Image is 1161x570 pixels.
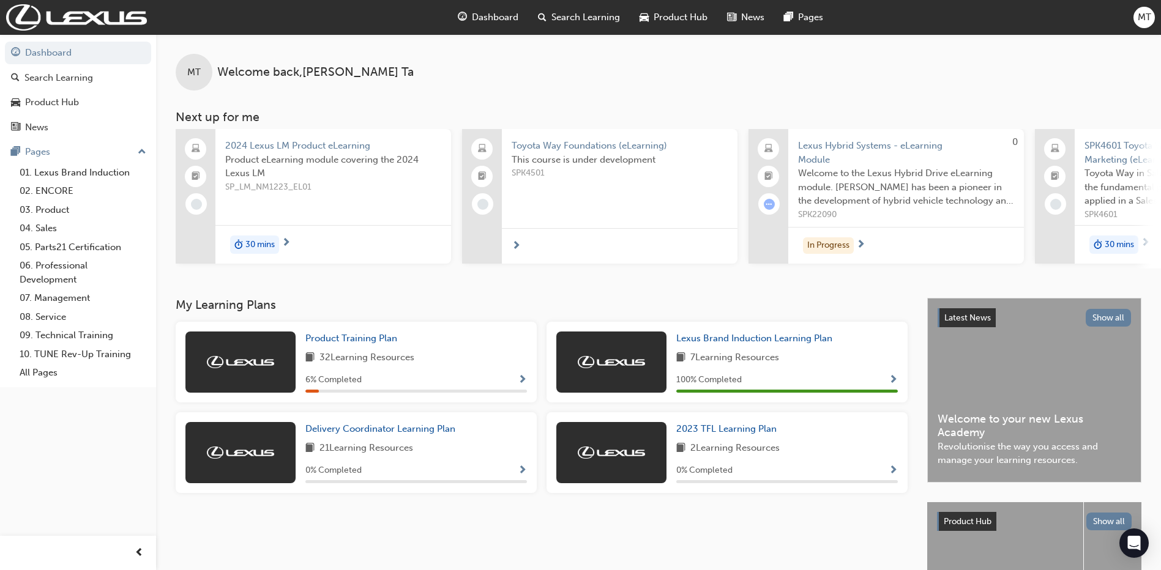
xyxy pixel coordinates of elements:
span: 100 % Completed [676,373,742,387]
div: In Progress [803,237,854,254]
span: laptop-icon [764,141,773,157]
a: 0Lexus Hybrid Systems - eLearning ModuleWelcome to the Lexus Hybrid Drive eLearning module. [PERS... [748,129,1024,264]
span: next-icon [282,238,291,249]
span: laptop-icon [192,141,200,157]
span: Lexus Hybrid Systems - eLearning Module [798,139,1014,166]
span: learningRecordVerb_NONE-icon [191,199,202,210]
a: Product Training Plan [305,331,402,346]
a: Product Hub [5,91,151,114]
a: Trak [6,4,147,31]
h3: Next up for me [156,110,1161,124]
span: book-icon [305,441,315,456]
span: 2023 TFL Learning Plan [676,423,777,434]
a: news-iconNews [717,5,774,30]
img: Trak [207,446,274,459]
a: car-iconProduct Hub [630,5,717,30]
span: next-icon [512,241,521,252]
span: duration-icon [234,237,243,253]
span: 6 % Completed [305,373,362,387]
span: search-icon [538,10,547,25]
span: Product Hub [654,10,707,24]
button: Pages [5,141,151,163]
span: MT [1138,10,1151,24]
span: Pages [798,10,823,24]
span: news-icon [11,122,20,133]
h3: My Learning Plans [176,298,908,312]
span: booktick-icon [478,169,487,185]
span: book-icon [676,350,685,366]
span: Toyota Way Foundations (eLearning) [512,139,728,153]
a: News [5,116,151,139]
span: Product eLearning module covering the 2024 Lexus LM [225,153,441,180]
span: Revolutionise the way you access and manage your learning resources. [938,440,1131,467]
div: Product Hub [25,95,79,109]
img: Trak [207,356,274,368]
span: MT [187,65,201,80]
span: Product Training Plan [305,333,397,344]
span: news-icon [727,10,736,25]
a: 10. TUNE Rev-Up Training [15,345,151,364]
span: booktick-icon [192,169,200,185]
a: Product HubShow all [937,512,1132,531]
span: Delivery Coordinator Learning Plan [305,423,455,434]
span: Welcome back , [PERSON_NAME] Ta [217,65,414,80]
a: 05. Parts21 Certification [15,238,151,257]
a: 01. Lexus Brand Induction [15,163,151,182]
span: Show Progress [889,465,898,476]
div: Pages [25,145,50,159]
span: 0 [1012,136,1018,147]
span: SPK22090 [798,208,1014,222]
a: search-iconSearch Learning [528,5,630,30]
a: 04. Sales [15,219,151,238]
span: 7 Learning Resources [690,350,779,366]
a: pages-iconPages [774,5,833,30]
span: News [741,10,764,24]
a: 09. Technical Training [15,326,151,345]
span: Show Progress [889,375,898,386]
span: Lexus Brand Induction Learning Plan [676,333,832,344]
span: next-icon [856,240,865,251]
span: 0 % Completed [305,464,362,478]
a: 2024 Lexus LM Product eLearningProduct eLearning module covering the 2024 Lexus LMSP_LM_NM1223_EL... [176,129,451,264]
div: News [25,120,48,135]
span: booktick-icon [1051,169,1059,185]
span: search-icon [11,73,20,84]
button: Show all [1086,513,1132,530]
span: pages-icon [11,147,20,158]
div: Search Learning [24,71,93,85]
span: duration-icon [1094,237,1102,253]
a: 02. ENCORE [15,182,151,201]
a: 08. Service [15,308,151,327]
span: Search Learning [551,10,620,24]
span: pages-icon [784,10,793,25]
a: 2023 TFL Learning Plan [676,422,782,436]
a: 07. Management [15,289,151,308]
span: prev-icon [135,546,144,561]
a: Toyota Way Foundations (eLearning)This course is under developmentSPK4501 [462,129,737,264]
span: car-icon [11,97,20,108]
a: Latest NewsShow all [938,308,1131,328]
a: Delivery Coordinator Learning Plan [305,422,460,436]
span: guage-icon [458,10,467,25]
button: MT [1133,7,1155,28]
span: Dashboard [472,10,518,24]
button: Show all [1086,309,1132,327]
span: 2 Learning Resources [690,441,780,456]
a: 03. Product [15,201,151,220]
span: 30 mins [245,238,275,252]
span: Welcome to the Lexus Hybrid Drive eLearning module. [PERSON_NAME] has been a pioneer in the devel... [798,166,1014,208]
span: book-icon [676,441,685,456]
div: Open Intercom Messenger [1119,528,1149,558]
span: SP_LM_NM1223_EL01 [225,180,441,194]
span: learningRecordVerb_ATTEMPT-icon [764,199,775,210]
button: Show Progress [889,463,898,478]
span: learningRecordVerb_NONE-icon [1050,199,1061,210]
span: Welcome to your new Lexus Academy [938,412,1131,440]
button: Show Progress [518,372,527,388]
img: Trak [578,356,645,368]
span: car-icon [640,10,649,25]
span: Product Hub [944,516,991,527]
button: Show Progress [889,372,898,388]
span: Latest News [944,313,991,323]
